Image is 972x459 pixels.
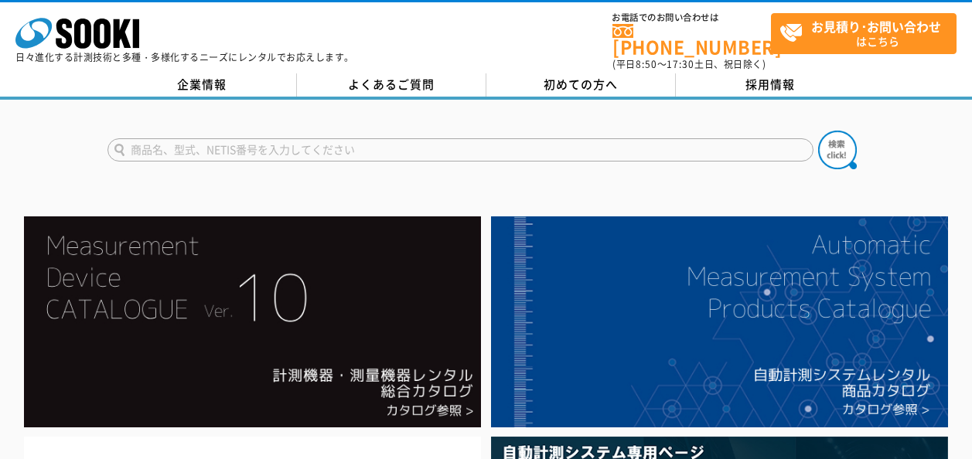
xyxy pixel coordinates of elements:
span: 8:50 [636,57,657,71]
a: お見積り･お問い合わせはこちら [771,13,957,54]
p: 日々進化する計測技術と多種・多様化するニーズにレンタルでお応えします。 [15,53,354,62]
a: 企業情報 [107,73,297,97]
a: 採用情報 [676,73,865,97]
input: 商品名、型式、NETIS番号を入力してください [107,138,813,161]
a: [PHONE_NUMBER] [612,24,771,56]
span: (平日 ～ 土日、祝日除く) [612,57,766,71]
span: お電話でのお問い合わせは [612,13,771,22]
img: btn_search.png [818,131,857,169]
img: 自動計測システムカタログ [491,216,948,427]
span: はこちら [779,14,956,53]
span: 17:30 [667,57,694,71]
span: 初めての方へ [544,76,618,93]
a: 初めての方へ [486,73,676,97]
img: Catalog Ver10 [24,216,481,427]
a: よくあるご質問 [297,73,486,97]
strong: お見積り･お問い合わせ [811,17,941,36]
